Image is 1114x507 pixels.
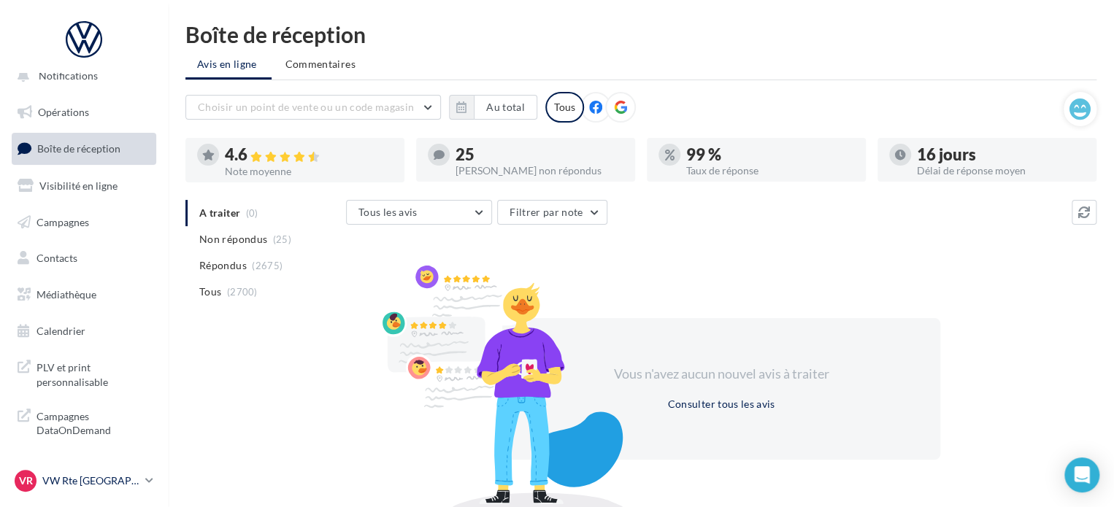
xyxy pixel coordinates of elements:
span: Non répondus [199,232,267,247]
a: Opérations [9,97,159,128]
span: Calendrier [37,325,85,337]
span: Tous [199,285,221,299]
a: Boîte de réception [9,133,159,164]
a: Campagnes DataOnDemand [9,400,159,444]
a: Médiathèque [9,279,159,310]
span: Répondus [199,258,247,273]
div: Note moyenne [225,166,393,177]
span: Contacts [37,252,77,264]
div: Vous n'avez aucun nouvel avis à traiter [596,365,847,384]
span: Choisir un point de vente ou un code magasin [198,101,414,113]
div: 16 jours [917,147,1085,163]
span: Campagnes [37,215,89,228]
div: Tous [545,92,584,123]
button: Choisir un point de vente ou un code magasin [185,95,441,120]
button: Consulter tous les avis [661,395,780,413]
button: Au total [474,95,537,120]
span: PLV et print personnalisable [37,357,150,389]
div: 25 [456,147,623,163]
span: (25) [273,233,291,245]
p: VW Rte [GEOGRAPHIC_DATA] [42,473,139,488]
div: 4.6 [225,147,393,163]
button: Au total [449,95,537,120]
button: Notifications [9,61,153,91]
a: VR VW Rte [GEOGRAPHIC_DATA] [12,467,156,495]
div: Boîte de réception [185,23,1096,45]
span: VR [19,473,33,488]
div: Open Intercom Messenger [1064,457,1099,492]
span: Campagnes DataOnDemand [37,406,150,438]
a: Calendrier [9,316,159,347]
a: Campagnes [9,207,159,238]
button: Filtrer par note [497,200,607,225]
span: Tous les avis [358,206,418,218]
span: Opérations [38,106,89,118]
span: (2700) [227,286,258,298]
a: Contacts [9,243,159,274]
span: Notifications [39,69,98,82]
span: Commentaires [285,58,356,70]
a: Visibilité en ligne [9,171,159,201]
div: 99 % [686,147,854,163]
div: Délai de réponse moyen [917,166,1085,176]
span: Boîte de réception [37,142,120,155]
div: [PERSON_NAME] non répondus [456,166,623,176]
a: PLV et print personnalisable [9,352,159,395]
span: (2675) [252,260,283,271]
button: Tous les avis [346,200,492,225]
div: Taux de réponse [686,166,854,176]
span: Médiathèque [37,288,96,301]
span: Visibilité en ligne [39,179,118,192]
